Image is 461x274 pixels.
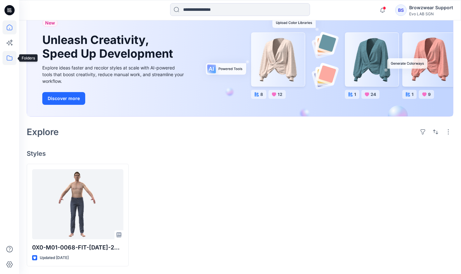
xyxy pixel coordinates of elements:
[42,92,185,105] a: Discover more
[32,169,123,239] a: 0X0-M01-0068-FIT-JUL-2025
[42,64,185,84] div: Explore ideas faster and recolor styles at scale with AI-powered tools that boost creativity, red...
[32,243,123,252] p: 0X0-M01-0068-FIT-[DATE]-2025
[42,33,176,61] h1: Unleash Creativity, Speed Up Development
[409,4,453,11] div: Browzwear Support
[395,4,407,16] div: BS
[27,150,453,157] h4: Styles
[27,127,59,137] h2: Explore
[45,19,55,27] span: New
[42,92,85,105] button: Discover more
[40,255,69,261] p: Updated [DATE]
[409,11,453,16] div: Evo LAB SGN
